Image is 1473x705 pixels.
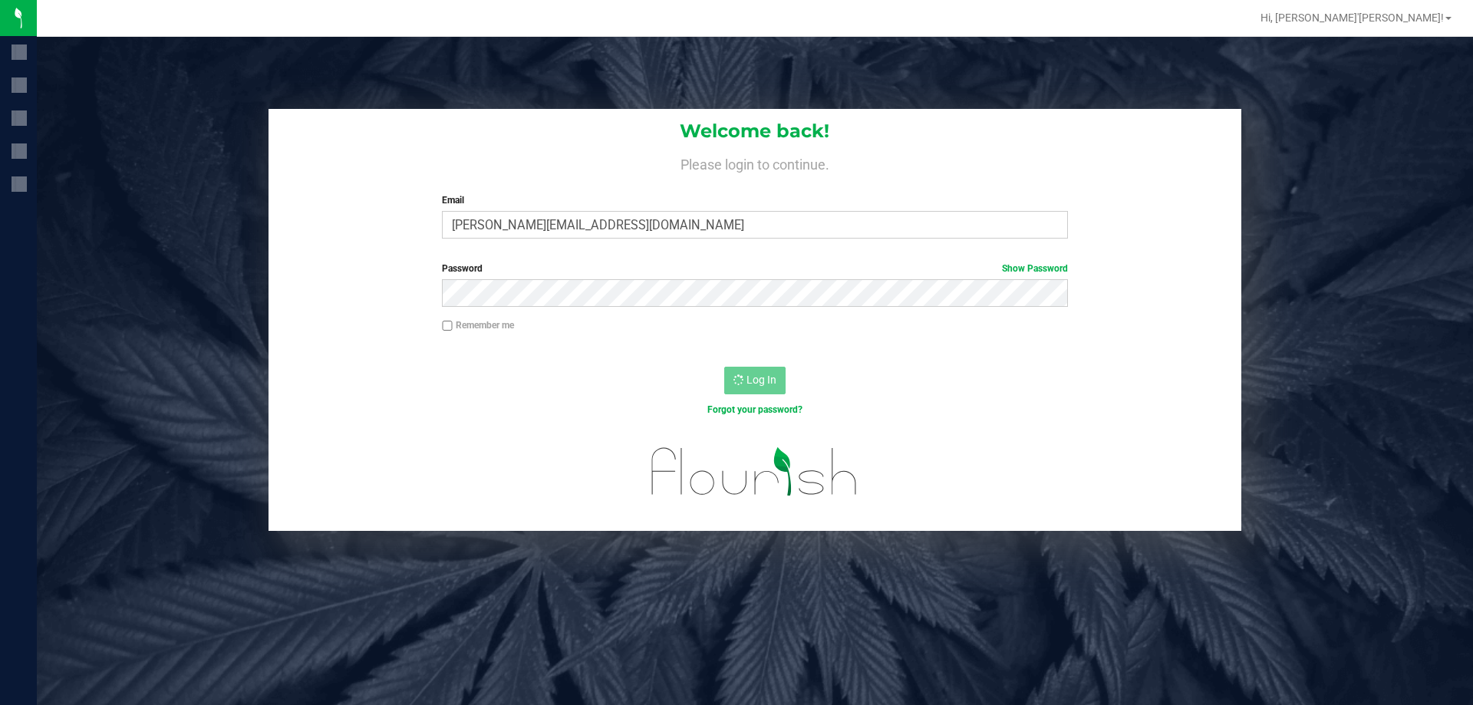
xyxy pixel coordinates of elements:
[707,404,802,415] a: Forgot your password?
[442,321,453,331] input: Remember me
[633,433,876,511] img: flourish_logo.svg
[746,374,776,386] span: Log In
[269,121,1241,141] h1: Welcome back!
[1002,263,1068,274] a: Show Password
[442,193,1067,207] label: Email
[442,318,514,332] label: Remember me
[1260,12,1444,24] span: Hi, [PERSON_NAME]'[PERSON_NAME]!
[269,153,1241,172] h4: Please login to continue.
[442,263,483,274] span: Password
[724,367,786,394] button: Log In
